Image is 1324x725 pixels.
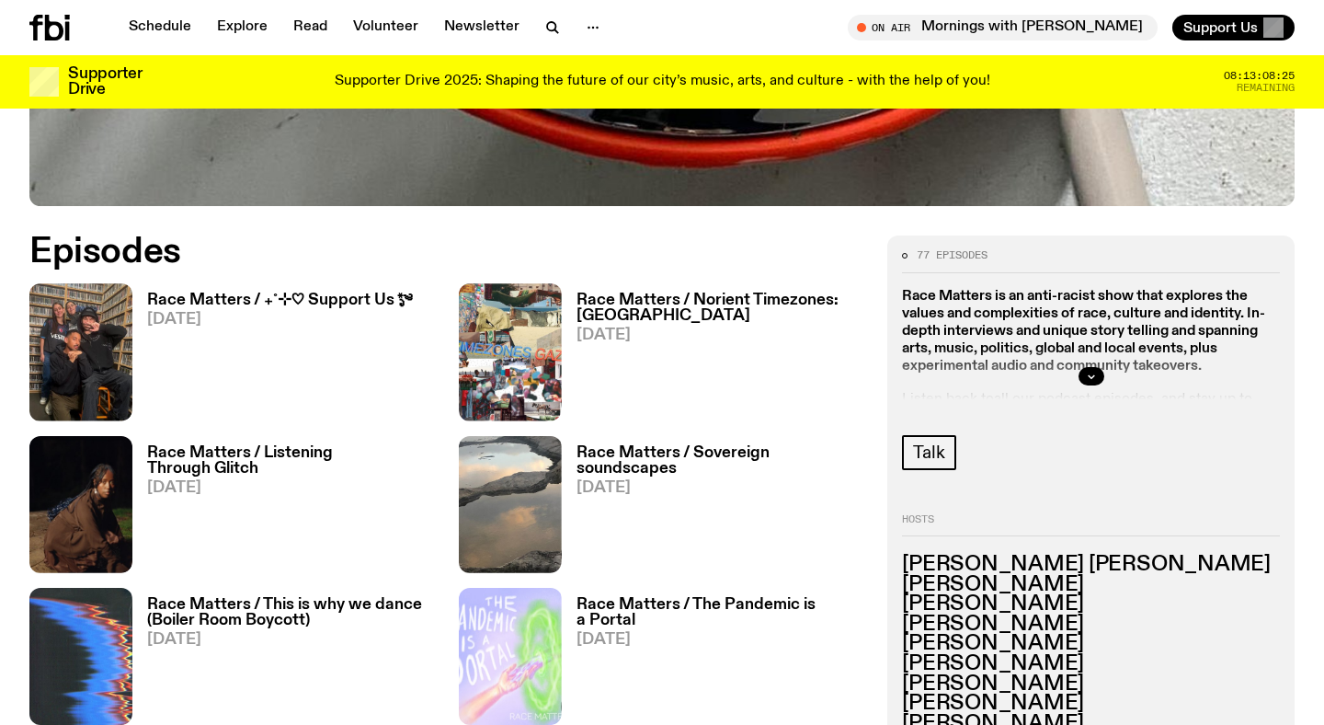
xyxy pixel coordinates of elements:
h3: [PERSON_NAME] [902,615,1280,635]
a: Race Matters / This is why we dance (Boiler Room Boycott)[DATE] [132,597,437,725]
img: A spectral view of a waveform, warped and glitched [29,588,132,725]
span: Support Us [1183,19,1258,36]
a: Race Matters / ₊˚⊹♡ Support Us *ೃ༄[DATE] [132,293,412,420]
h3: [PERSON_NAME] [902,634,1280,654]
a: Talk [902,435,955,470]
a: Schedule [118,15,202,40]
span: [DATE] [147,312,412,328]
span: [DATE] [576,328,866,343]
a: Read [282,15,338,40]
a: Race Matters / Listening Through Glitch[DATE] [132,445,437,573]
img: Fetle crouches in a park at night. They are wearing a long brown garment and looking solemnly int... [29,436,132,573]
button: On AirMornings with [PERSON_NAME] [848,15,1158,40]
a: Race Matters / Sovereign soundscapes[DATE] [562,445,866,573]
span: 08:13:08:25 [1224,71,1295,81]
p: Supporter Drive 2025: Shaping the future of our city’s music, arts, and culture - with the help o... [335,74,990,90]
h3: Race Matters / Listening Through Glitch [147,445,437,477]
img: A sandstone rock on the coast with puddles of ocean water. The water is clear, and it's reflectin... [459,436,562,573]
h3: Supporter Drive [68,66,142,98]
a: Explore [206,15,279,40]
button: Support Us [1172,15,1295,40]
h3: [PERSON_NAME] [902,575,1280,595]
h2: Episodes [29,236,865,269]
span: [DATE] [147,632,437,648]
a: Race Matters / The Pandemic is a Portal[DATE] [562,597,866,725]
h3: [PERSON_NAME] [902,674,1280,695]
span: 77 episodes [917,250,987,260]
h3: Race Matters / Sovereign soundscapes [576,445,866,477]
span: [DATE] [576,632,866,648]
span: Talk [913,443,944,463]
h3: Race Matters / The Pandemic is a Portal [576,597,866,628]
h3: Race Matters / Norient Timezones: [GEOGRAPHIC_DATA] [576,293,866,324]
span: [DATE] [576,480,866,496]
h2: Hosts [902,514,1280,536]
h3: [PERSON_NAME] [902,694,1280,714]
h3: Race Matters / ₊˚⊹♡ Support Us *ೃ༄ [147,293,412,308]
h3: [PERSON_NAME] [PERSON_NAME] [902,555,1280,575]
h3: [PERSON_NAME] [902,654,1280,674]
span: [DATE] [147,480,437,496]
span: Remaining [1237,83,1295,93]
h3: Race Matters / This is why we dance (Boiler Room Boycott) [147,597,437,628]
a: Race Matters / Norient Timezones: [GEOGRAPHIC_DATA][DATE] [562,293,866,420]
a: Volunteer [342,15,429,40]
h3: [PERSON_NAME] [902,594,1280,615]
a: Newsletter [433,15,531,40]
strong: Race Matters is an anti-racist show that explores the values and complexities of race, culture an... [902,289,1265,374]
